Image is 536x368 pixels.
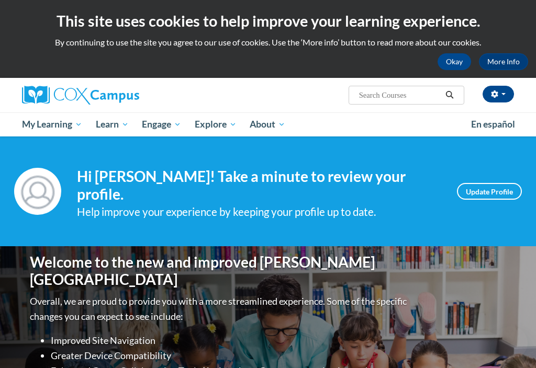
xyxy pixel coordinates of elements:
[188,112,243,136] a: Explore
[479,53,528,70] a: More Info
[22,86,139,105] img: Cox Campus
[438,53,471,70] button: Okay
[14,112,522,136] div: Main menu
[8,37,528,48] p: By continuing to use the site you agree to our use of cookies. Use the ‘More info’ button to read...
[15,112,89,136] a: My Learning
[77,168,441,203] h4: Hi [PERSON_NAME]! Take a minute to review your profile.
[471,119,515,130] span: En español
[464,113,522,135] a: En español
[22,118,82,131] span: My Learning
[89,112,136,136] a: Learn
[30,254,409,289] h1: Welcome to the new and improved [PERSON_NAME][GEOGRAPHIC_DATA]
[30,294,409,324] p: Overall, we are proud to provide you with a more streamlined experience. Some of the specific cha...
[250,118,285,131] span: About
[22,86,175,105] a: Cox Campus
[442,89,457,101] button: Search
[77,203,441,221] div: Help improve your experience by keeping your profile up to date.
[195,118,237,131] span: Explore
[457,183,522,200] a: Update Profile
[8,10,528,31] h2: This site uses cookies to help improve your learning experience.
[51,348,409,363] li: Greater Device Compatibility
[483,86,514,102] button: Account Settings
[51,333,409,348] li: Improved Site Navigation
[135,112,188,136] a: Engage
[96,118,129,131] span: Learn
[14,168,61,215] img: Profile Image
[142,118,181,131] span: Engage
[358,89,442,101] input: Search Courses
[494,326,528,360] iframe: Button to launch messaging window
[243,112,293,136] a: About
